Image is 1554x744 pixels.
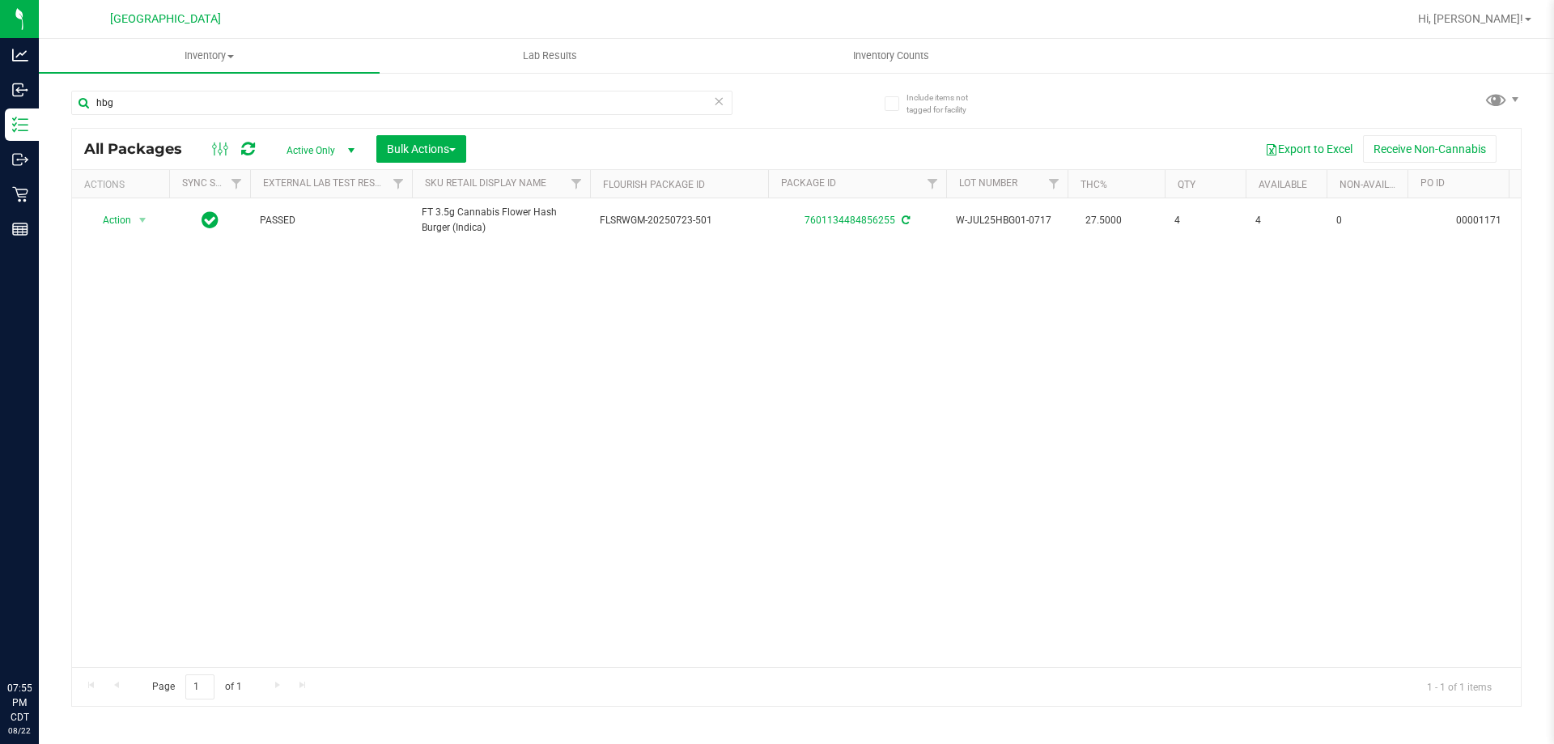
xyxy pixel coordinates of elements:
[202,209,219,232] span: In Sync
[7,725,32,737] p: 08/22
[906,91,987,116] span: Include items not tagged for facility
[959,177,1017,189] a: Lot Number
[387,142,456,155] span: Bulk Actions
[1456,215,1501,226] a: 00001171
[12,117,28,133] inline-svg: Inventory
[1174,213,1236,228] span: 4
[713,91,724,112] span: Clear
[1077,209,1130,232] span: 27.5000
[501,49,599,63] span: Lab Results
[260,213,402,228] span: PASSED
[919,170,946,198] a: Filter
[12,221,28,237] inline-svg: Reports
[39,49,380,63] span: Inventory
[1340,179,1412,190] a: Non-Available
[39,39,380,73] a: Inventory
[1420,177,1445,189] a: PO ID
[1255,213,1317,228] span: 4
[12,151,28,168] inline-svg: Outbound
[138,674,255,699] span: Page of 1
[16,614,65,663] iframe: Resource center
[1081,179,1107,190] a: THC%
[1259,179,1307,190] a: Available
[1255,135,1363,163] button: Export to Excel
[182,177,244,189] a: Sync Status
[185,674,214,699] input: 1
[71,91,732,115] input: Search Package ID, Item Name, SKU, Lot or Part Number...
[1418,12,1523,25] span: Hi, [PERSON_NAME]!
[422,205,580,236] span: FT 3.5g Cannabis Flower Hash Burger (Indica)
[831,49,951,63] span: Inventory Counts
[1336,213,1398,228] span: 0
[12,186,28,202] inline-svg: Retail
[48,612,67,631] iframe: Resource center unread badge
[603,179,705,190] a: Flourish Package ID
[956,213,1058,228] span: W-JUL25HBG01-0717
[84,179,163,190] div: Actions
[1041,170,1068,198] a: Filter
[563,170,590,198] a: Filter
[1178,179,1195,190] a: Qty
[7,681,32,725] p: 07:55 PM CDT
[600,213,758,228] span: FLSRWGM-20250723-501
[781,177,836,189] a: Package ID
[88,209,132,232] span: Action
[1414,674,1505,699] span: 1 - 1 of 1 items
[263,177,390,189] a: External Lab Test Result
[223,170,250,198] a: Filter
[720,39,1061,73] a: Inventory Counts
[805,215,895,226] a: 7601134484856255
[110,12,221,26] span: [GEOGRAPHIC_DATA]
[1363,135,1497,163] button: Receive Non-Cannabis
[376,135,466,163] button: Bulk Actions
[380,39,720,73] a: Lab Results
[133,209,153,232] span: select
[899,215,910,226] span: Sync from Compliance System
[12,47,28,63] inline-svg: Analytics
[385,170,412,198] a: Filter
[84,140,198,158] span: All Packages
[12,82,28,98] inline-svg: Inbound
[425,177,546,189] a: Sku Retail Display Name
